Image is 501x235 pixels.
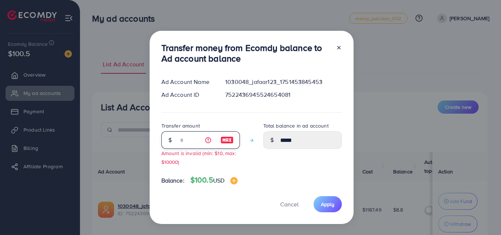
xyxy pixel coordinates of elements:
[321,201,334,208] span: Apply
[161,122,200,129] label: Transfer amount
[156,78,220,86] div: Ad Account Name
[161,43,330,64] h3: Transfer money from Ecomdy balance to Ad account balance
[156,91,220,99] div: Ad Account ID
[263,122,329,129] label: Total balance in ad account
[161,176,184,185] span: Balance:
[219,91,347,99] div: 7522436945524654081
[271,196,308,212] button: Cancel
[190,176,238,185] h4: $100.5
[161,150,236,165] small: Amount is invalid (min: $10, max: $10000)
[470,202,495,230] iframe: Chat
[314,196,342,212] button: Apply
[220,136,234,144] img: image
[213,176,224,184] span: USD
[280,200,299,208] span: Cancel
[219,78,347,86] div: 1030048_jafaar123_1751453845453
[230,177,238,184] img: image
